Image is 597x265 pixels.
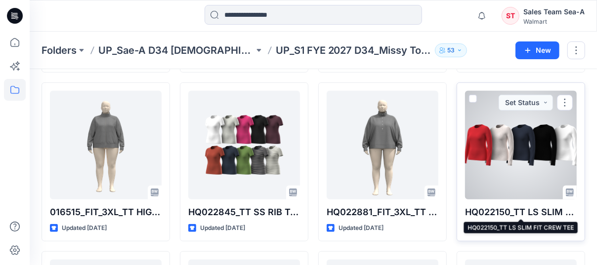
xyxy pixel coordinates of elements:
a: HQ022150_TT LS SLIM FIT CREW TEE [465,91,577,199]
a: UP_Sae-A D34 [DEMOGRAPHIC_DATA] Knit Tops [98,43,254,57]
p: UP_S1 FYE 2027 D34_Missy Tops_Sae-A [276,43,431,57]
p: HQ022881_FIT_3XL_TT QTR BUTTON PULLOVER [327,205,438,219]
a: Folders [42,43,77,57]
p: Updated [DATE] [477,223,522,233]
p: 016515_FIT_3XL_TT HIGH NECK SWEATSHIRT SET (TOP) [50,205,162,219]
a: HQ022881_FIT_3XL_TT QTR BUTTON PULLOVER [327,91,438,199]
p: HQ022150_TT LS SLIM FIT CREW TEE [465,205,577,219]
div: Sales Team Sea-A [523,6,585,18]
p: HQ022845_TT SS RIB TOP [188,205,300,219]
button: New [515,41,559,59]
div: Walmart [523,18,585,25]
p: 53 [447,45,455,56]
a: 016515_FIT_3XL_TT HIGH NECK SWEATSHIRT SET (TOP) [50,91,162,199]
a: HQ022845_TT SS RIB TOP [188,91,300,199]
button: 53 [435,43,467,57]
div: ST [502,7,519,25]
p: Updated [DATE] [339,223,384,233]
p: Updated [DATE] [200,223,245,233]
p: Updated [DATE] [62,223,107,233]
